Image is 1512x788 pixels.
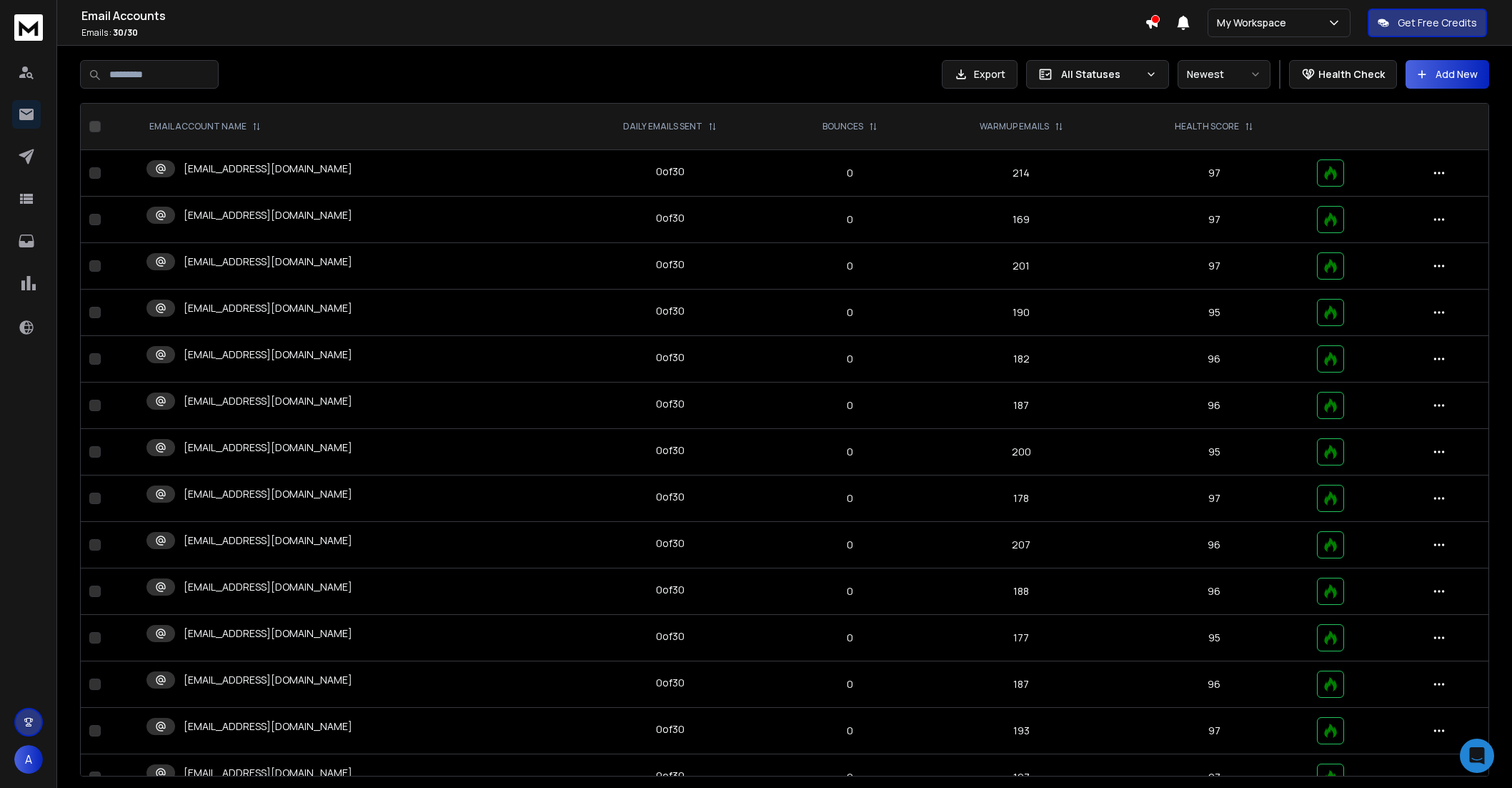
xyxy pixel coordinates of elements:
[149,121,261,132] div: EMAIL ACCOUNT NAME
[787,724,914,738] p: 0
[1406,60,1489,89] button: Add New
[184,719,352,734] p: [EMAIL_ADDRESS][DOMAIN_NAME]
[1120,150,1308,197] td: 97
[787,166,914,180] p: 0
[1120,290,1308,336] td: 95
[184,766,352,780] p: [EMAIL_ADDRESS][DOMAIN_NAME]
[1289,60,1397,89] button: Health Check
[656,164,685,179] div: 0 of 30
[1120,429,1308,476] td: 95
[656,676,685,690] div: 0 of 30
[184,162,352,176] p: [EMAIL_ADDRESS][DOMAIN_NAME]
[922,522,1120,568] td: 207
[14,745,43,774] button: A
[1217,16,1292,30] p: My Workspace
[787,259,914,273] p: 0
[656,536,685,551] div: 0 of 30
[184,487,352,501] p: [EMAIL_ADDRESS][DOMAIN_NAME]
[787,770,914,784] p: 0
[184,673,352,687] p: [EMAIL_ADDRESS][DOMAIN_NAME]
[1120,197,1308,243] td: 97
[1120,661,1308,708] td: 96
[787,212,914,227] p: 0
[980,121,1049,132] p: WARMUP EMAILS
[787,398,914,413] p: 0
[1178,60,1270,89] button: Newest
[922,383,1120,429] td: 187
[1175,121,1239,132] p: HEALTH SCORE
[656,490,685,504] div: 0 of 30
[1318,67,1385,82] p: Health Check
[81,7,1145,24] h1: Email Accounts
[1120,336,1308,383] td: 96
[184,626,352,641] p: [EMAIL_ADDRESS][DOMAIN_NAME]
[922,290,1120,336] td: 190
[787,584,914,599] p: 0
[1368,9,1487,37] button: Get Free Credits
[787,631,914,645] p: 0
[922,336,1120,383] td: 182
[656,722,685,737] div: 0 of 30
[922,150,1120,197] td: 214
[184,255,352,269] p: [EMAIL_ADDRESS][DOMAIN_NAME]
[184,580,352,594] p: [EMAIL_ADDRESS][DOMAIN_NAME]
[656,350,685,365] div: 0 of 30
[656,397,685,411] div: 0 of 30
[1120,383,1308,429] td: 96
[1120,568,1308,615] td: 96
[656,583,685,597] div: 0 of 30
[787,445,914,459] p: 0
[656,443,685,458] div: 0 of 30
[922,708,1120,754] td: 193
[14,14,43,41] img: logo
[787,677,914,691] p: 0
[787,352,914,366] p: 0
[656,211,685,225] div: 0 of 30
[1120,615,1308,661] td: 95
[184,348,352,362] p: [EMAIL_ADDRESS][DOMAIN_NAME]
[656,257,685,272] div: 0 of 30
[81,27,1145,39] p: Emails :
[922,243,1120,290] td: 201
[1120,476,1308,522] td: 97
[656,769,685,783] div: 0 of 30
[184,440,352,455] p: [EMAIL_ADDRESS][DOMAIN_NAME]
[113,26,138,39] span: 30 / 30
[822,121,863,132] p: BOUNCES
[787,305,914,320] p: 0
[922,476,1120,522] td: 178
[942,60,1018,89] button: Export
[922,429,1120,476] td: 200
[623,121,702,132] p: DAILY EMAILS SENT
[922,197,1120,243] td: 169
[1120,522,1308,568] td: 96
[1398,16,1477,30] p: Get Free Credits
[1460,739,1494,773] div: Open Intercom Messenger
[656,304,685,318] div: 0 of 30
[1120,708,1308,754] td: 97
[922,568,1120,615] td: 188
[1061,67,1140,82] p: All Statuses
[787,491,914,506] p: 0
[922,661,1120,708] td: 187
[922,615,1120,661] td: 177
[184,394,352,408] p: [EMAIL_ADDRESS][DOMAIN_NAME]
[184,208,352,222] p: [EMAIL_ADDRESS][DOMAIN_NAME]
[787,538,914,552] p: 0
[1120,243,1308,290] td: 97
[184,533,352,548] p: [EMAIL_ADDRESS][DOMAIN_NAME]
[184,301,352,315] p: [EMAIL_ADDRESS][DOMAIN_NAME]
[656,629,685,644] div: 0 of 30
